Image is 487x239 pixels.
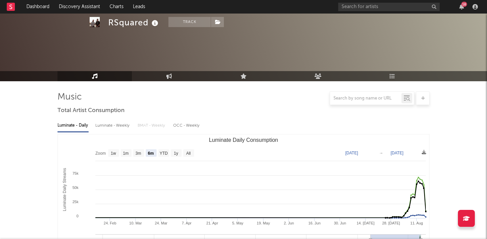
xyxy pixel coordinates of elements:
[284,221,294,225] text: 2. Jun
[72,200,78,204] text: 25k
[209,137,278,143] text: Luminate Daily Consumption
[459,4,464,9] button: 18
[72,171,78,175] text: 75k
[379,151,383,155] text: →
[57,120,89,131] div: Luminate - Daily
[334,221,346,225] text: 30. Jun
[160,151,168,156] text: YTD
[104,221,116,225] text: 24. Feb
[410,221,423,225] text: 11. Aug
[95,120,131,131] div: Luminate - Weekly
[186,151,190,156] text: All
[391,151,403,155] text: [DATE]
[257,221,270,225] text: 19. May
[148,151,154,156] text: 6m
[168,17,211,27] button: Track
[76,214,78,218] text: 0
[136,151,141,156] text: 3m
[155,221,168,225] text: 24. Mar
[72,186,78,190] text: 50k
[123,151,129,156] text: 1m
[129,221,142,225] text: 10. Mar
[174,151,178,156] text: 1y
[382,221,400,225] text: 28. [DATE]
[95,151,106,156] text: Zoom
[62,168,67,211] text: Luminate Daily Streams
[330,96,401,101] input: Search by song name or URL
[111,151,116,156] text: 1w
[308,221,321,225] text: 16. Jun
[108,17,160,28] div: RSquared
[57,107,124,115] span: Total Artist Consumption
[338,3,440,11] input: Search for artists
[232,221,244,225] text: 5. May
[345,151,358,155] text: [DATE]
[356,221,374,225] text: 14. [DATE]
[173,120,200,131] div: OCC - Weekly
[461,2,467,7] div: 18
[206,221,218,225] text: 21. Apr
[182,221,192,225] text: 7. Apr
